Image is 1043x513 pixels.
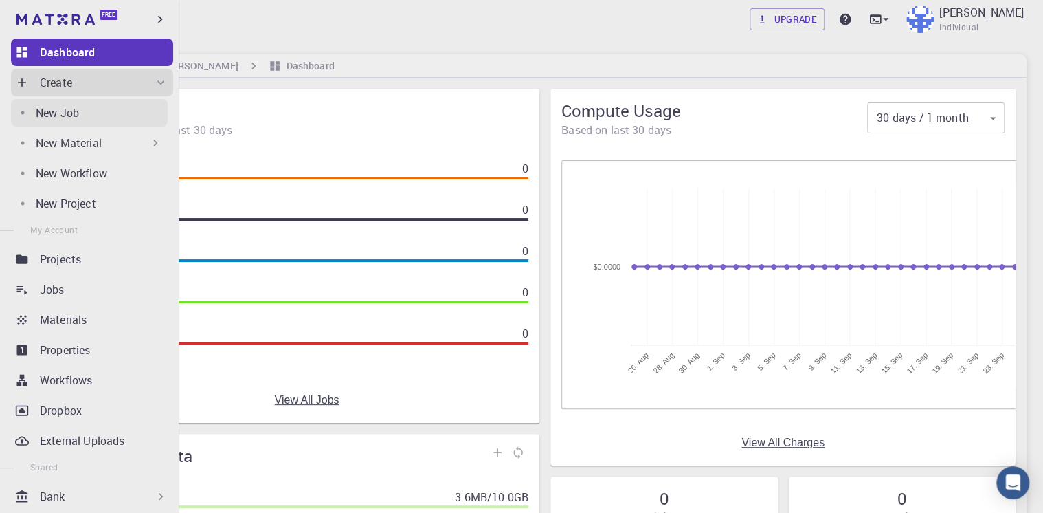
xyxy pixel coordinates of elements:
[69,58,337,74] nav: breadcrumb
[36,105,79,121] p: New Job
[85,100,528,122] span: Jobs
[40,74,72,91] p: Create
[730,351,752,372] tspan: 3. Sep
[40,372,92,389] p: Workflows
[11,190,168,217] a: New Project
[36,195,96,212] p: New Project
[36,135,102,151] p: New Material
[11,245,173,273] a: Projects
[561,100,867,122] span: Compute Usage
[11,336,173,364] a: Properties
[281,58,335,74] h6: Dashboard
[11,99,168,127] a: New Job
[781,351,803,372] tspan: 7. Sep
[879,351,904,375] tspan: 15. Sep
[16,14,95,25] img: logo
[981,351,1005,375] tspan: 23. Sep
[522,243,528,259] p: 0
[36,165,107,182] p: New Workflow
[905,351,929,375] tspan: 17. Sep
[11,39,173,66] a: Dashboard
[11,397,173,424] a: Dropbox
[522,201,528,218] p: 0
[455,489,528,505] p: 3.6MB / 10.0GB
[40,312,87,328] p: Materials
[906,6,934,33] img: Ayad Alkaim
[996,466,1029,499] div: Open Intercom Messenger
[741,437,825,449] a: View All Charges
[756,351,777,372] tspan: 5. Sep
[807,351,828,372] tspan: 9. Sep
[85,122,528,138] span: 0 jobs during the last 30 days
[40,433,124,449] p: External Uploads
[651,351,675,375] tspan: 28. Aug
[930,351,954,375] tspan: 19. Sep
[522,160,528,177] p: 0
[11,69,173,96] div: Create
[40,488,65,505] p: Bank
[659,488,669,510] h5: 0
[750,8,825,30] a: Upgrade
[30,461,58,472] span: Shared
[867,105,1005,132] div: 30 days / 1 month
[11,129,168,157] div: New Material
[956,351,980,375] tspan: 21. Sep
[854,351,878,375] tspan: 13. Sep
[275,394,339,406] a: View All Jobs
[11,160,168,187] a: New Workflow
[40,251,81,268] p: Projects
[939,4,1024,21] p: [PERSON_NAME]
[593,263,620,271] text: $0.0000
[40,342,91,358] p: Properties
[27,10,77,22] span: Support
[40,281,65,298] p: Jobs
[522,284,528,301] p: 0
[677,351,701,375] tspan: 30. Aug
[626,351,650,375] tspan: 26. Aug
[40,402,82,419] p: Dropbox
[11,306,173,334] a: Materials
[897,488,907,510] h5: 0
[30,224,78,235] span: My Account
[157,58,238,74] h6: [PERSON_NAME]
[705,351,726,372] tspan: 1. Sep
[11,483,173,510] div: Bank
[11,276,173,303] a: Jobs
[829,351,853,375] tspan: 11. Sep
[11,427,173,455] a: External Uploads
[561,122,867,138] span: Based on last 30 days
[11,367,173,394] a: Workflows
[85,445,487,467] span: Storage Quota
[40,44,95,61] p: Dashboard
[939,21,978,34] span: Individual
[522,325,528,342] p: 0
